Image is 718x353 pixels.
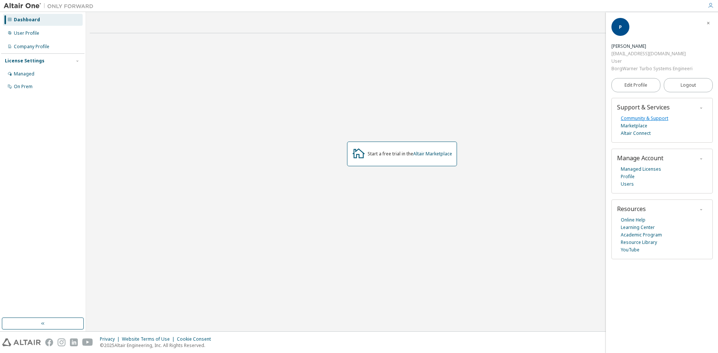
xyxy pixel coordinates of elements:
[58,338,65,346] img: instagram.svg
[611,43,693,50] div: Pourya Ojaghloo
[5,58,45,64] div: License Settings
[14,71,34,77] div: Managed
[621,173,635,180] a: Profile
[621,231,662,239] a: Academic Program
[14,30,39,36] div: User Profile
[70,338,78,346] img: linkedin.svg
[177,336,215,342] div: Cookie Consent
[681,81,696,89] span: Logout
[621,216,645,224] a: Online Help
[611,50,693,58] div: [EMAIL_ADDRESS][DOMAIN_NAME]
[621,122,647,130] a: Marketplace
[664,78,713,92] button: Logout
[4,2,97,10] img: Altair One
[2,338,41,346] img: altair_logo.svg
[611,78,660,92] a: Edit Profile
[611,58,693,65] div: User
[621,165,661,173] a: Managed Licenses
[14,44,49,50] div: Company Profile
[621,115,668,122] a: Community & Support
[625,82,647,88] span: Edit Profile
[619,24,622,30] span: P
[14,84,33,90] div: On Prem
[617,103,670,111] span: Support & Services
[621,246,639,254] a: YouTube
[621,130,651,137] a: Altair Connect
[621,224,655,231] a: Learning Center
[100,342,215,349] p: © 2025 Altair Engineering, Inc. All Rights Reserved.
[368,151,452,157] div: Start a free trial in the
[100,336,122,342] div: Privacy
[621,180,634,188] a: Users
[413,151,452,157] a: Altair Marketplace
[611,65,693,72] div: BorgWarner Turbo Systems Engineering GmbH
[621,239,657,246] a: Resource Library
[82,338,93,346] img: youtube.svg
[617,205,646,213] span: Resources
[122,336,177,342] div: Website Terms of Use
[617,154,663,162] span: Manage Account
[45,338,53,346] img: facebook.svg
[14,17,40,23] div: Dashboard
